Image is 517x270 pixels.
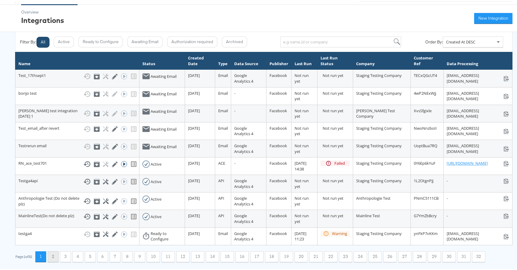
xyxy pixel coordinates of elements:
[270,230,287,235] span: Facebook
[414,107,432,112] span: XvsSfgixle
[295,212,309,223] span: Not run yet
[234,159,235,165] span: -
[188,159,200,165] span: [DATE]
[265,250,278,261] button: 18
[250,250,263,261] button: 17
[280,250,293,261] button: 19
[110,250,120,261] button: 7
[127,35,163,46] button: Awaiting Email
[447,89,509,100] div: [EMAIL_ADDRESS][DOMAIN_NAME]
[356,124,402,130] span: Staging Testing Company
[18,142,136,149] div: Testrerun email
[270,194,287,200] span: Facebook
[188,230,200,235] span: [DATE]
[85,250,96,261] button: 5
[234,124,253,135] span: Google Analytics 4
[188,194,200,200] span: [DATE]
[270,212,287,217] span: Facebook
[447,212,509,218] div: -
[176,250,190,261] button: 12
[54,35,74,46] button: Active
[221,250,234,261] button: 15
[414,89,436,95] span: 4wP2NExWjj
[414,124,437,130] span: NwoNnzboII
[295,194,309,205] span: Not run yet
[270,124,287,130] span: Facebook
[411,51,443,68] th: Customer Ref
[318,51,353,68] th: Last Run Status
[222,35,247,46] button: Archived
[442,250,456,261] button: 30
[324,250,337,261] button: 22
[151,125,177,131] div: Awaiting Email
[218,212,224,217] span: API
[369,250,382,261] button: 25
[60,250,71,261] button: 3
[425,38,443,44] div: Order By:
[447,107,509,118] div: [EMAIL_ADDRESS][DOMAIN_NAME]
[21,14,64,24] div: Integrations
[218,107,228,112] span: Email
[398,250,411,261] button: 27
[447,124,509,135] div: [EMAIL_ADDRESS][DOMAIN_NAME]
[18,89,136,97] div: bonjo test
[295,230,306,241] span: [DATE] 11:23
[188,71,200,77] span: [DATE]
[234,194,253,205] span: Google Analytics 4
[151,195,161,201] div: Active
[151,160,161,166] div: Active
[295,89,309,100] span: Not run yet
[295,142,309,153] span: Not run yet
[295,177,309,188] span: Not run yet
[139,51,185,68] th: Status
[188,177,200,182] span: [DATE]
[295,107,309,118] span: Not run yet
[414,230,438,235] span: ynFkP7vKKm
[20,38,36,44] div: Filter By:
[18,71,136,79] div: Test_17thsept1
[130,177,137,184] svg: View missing tracking codes
[48,250,59,261] button: 2
[188,212,200,217] span: [DATE]
[122,250,133,261] button: 8
[188,124,200,130] span: [DATE]
[414,194,439,200] span: PNmC5111CB
[215,51,231,68] th: Type
[291,51,317,68] th: Last Run
[295,250,308,261] button: 20
[18,177,136,184] div: Testga4api
[266,51,291,68] th: Publisher
[295,71,309,83] span: Not run yet
[332,230,347,235] div: Warning
[447,159,488,165] a: [URL][DOMAIN_NAME]
[218,159,225,165] span: ACE
[353,51,411,68] th: Company
[447,142,509,153] div: [EMAIL_ADDRESS][DOMAIN_NAME]
[356,159,402,165] span: Staging Testing Company
[270,107,287,112] span: Facebook
[270,71,287,77] span: Facebook
[457,250,471,261] button: 31
[151,72,177,78] div: Awaiting Email
[234,177,253,188] span: Google Analytics 4
[218,230,228,235] span: Email
[323,107,350,113] div: Not run yet
[151,107,177,113] div: Awaiting Email
[356,107,395,118] span: [PERSON_NAME] Test Company
[218,124,228,130] span: Email
[447,194,509,200] div: -
[414,212,437,217] span: G7YmZbBcry
[443,51,512,68] th: Data Processing
[447,230,509,241] div: [EMAIL_ADDRESS][DOMAIN_NAME]
[323,71,350,77] div: Not run yet
[188,142,200,147] span: [DATE]
[72,250,83,261] button: 4
[18,194,136,205] div: Anthropologie Test (Do not delete plz)
[472,250,485,261] button: 32
[35,250,46,261] button: 1
[234,230,253,241] span: Google Analytics 4
[413,250,426,261] button: 28
[356,142,402,147] span: Staging Testing Company
[218,194,224,200] span: API
[97,250,108,261] button: 6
